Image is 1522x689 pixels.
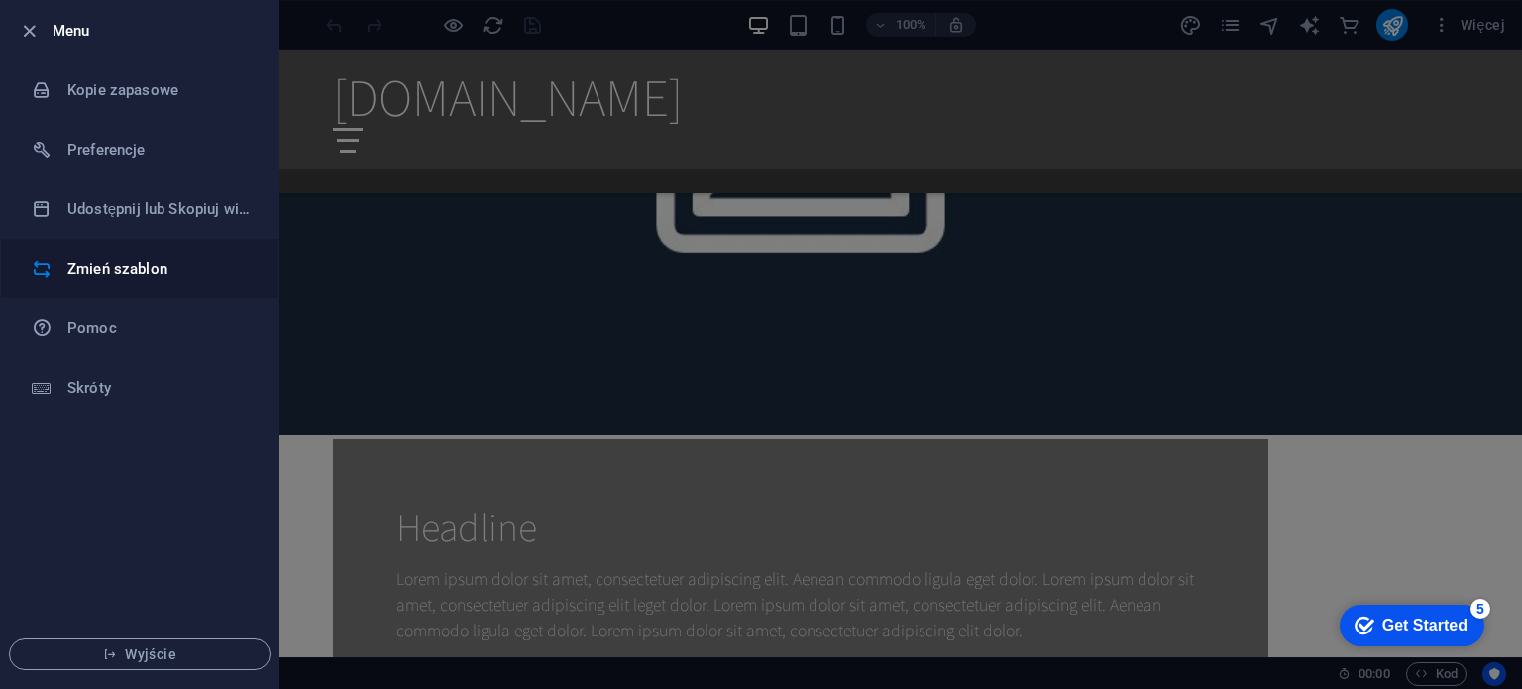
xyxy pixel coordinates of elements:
[67,376,251,400] h6: Skróty
[67,138,251,162] h6: Preferencje
[58,22,144,40] div: Get Started
[67,78,251,102] h6: Kopie zapasowe
[67,197,251,221] h6: Udostępnij lub Skopiuj witrynę
[53,19,263,43] h6: Menu
[1,298,278,358] a: Pomoc
[67,257,251,281] h6: Zmień szablon
[9,638,271,670] button: Wyjście
[67,316,251,340] h6: Pomoc
[16,10,161,52] div: Get Started 5 items remaining, 0% complete
[26,646,254,662] span: Wyjście
[147,4,166,24] div: 5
